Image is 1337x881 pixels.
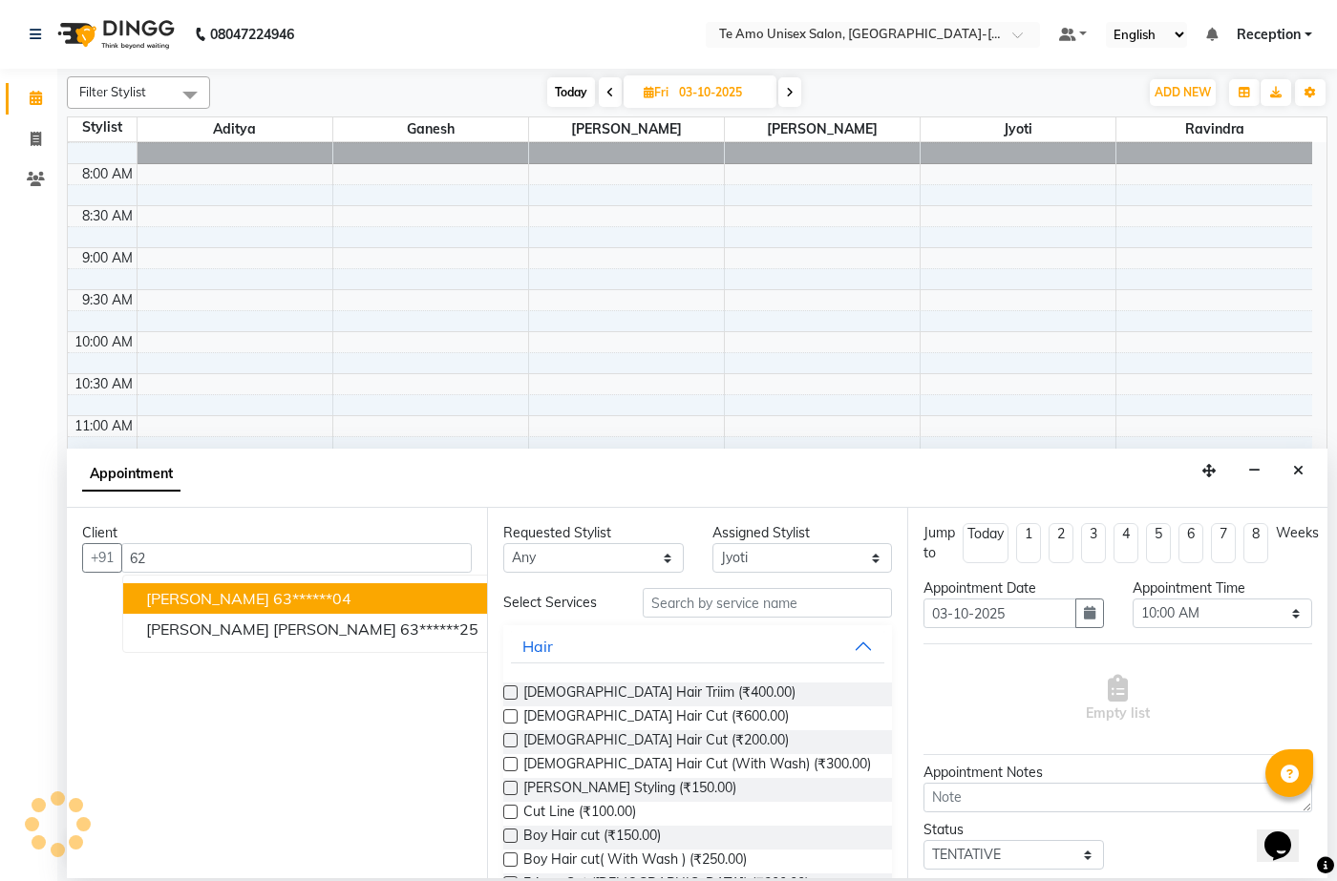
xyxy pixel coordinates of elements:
[673,78,769,107] input: 2025-10-03
[82,543,122,573] button: +91
[725,117,920,141] span: [PERSON_NAME]
[210,8,294,61] b: 08047224946
[523,754,871,778] span: [DEMOGRAPHIC_DATA] Hair Cut (With Wash) (₹300.00)
[71,416,137,436] div: 11:00 AM
[523,682,796,706] span: [DEMOGRAPHIC_DATA] Hair Triim (₹400.00)
[1276,523,1319,543] div: Weeks
[1284,456,1312,486] button: Close
[523,778,736,802] span: [PERSON_NAME] Styling (₹150.00)
[138,117,332,141] span: Aditya
[643,588,892,618] input: Search by service name
[71,332,137,352] div: 10:00 AM
[529,117,724,141] span: [PERSON_NAME]
[82,523,472,543] div: Client
[49,8,180,61] img: logo
[522,635,553,658] div: Hair
[1146,523,1171,563] li: 5
[78,248,137,268] div: 9:00 AM
[547,77,595,107] span: Today
[523,826,661,850] span: Boy Hair cut (₹150.00)
[1243,523,1268,563] li: 8
[923,763,1312,783] div: Appointment Notes
[78,206,137,226] div: 8:30 AM
[121,543,472,573] input: Search by Name/Mobile/Email/Code
[967,524,1004,544] div: Today
[1211,523,1236,563] li: 7
[923,820,1104,840] div: Status
[1237,25,1301,45] span: Reception
[503,523,684,543] div: Requested Stylist
[523,730,789,754] span: [DEMOGRAPHIC_DATA] Hair Cut (₹200.00)
[68,117,137,137] div: Stylist
[489,593,628,613] div: Select Services
[146,589,269,608] span: [PERSON_NAME]
[1086,675,1150,724] span: Empty list
[146,619,396,639] span: [PERSON_NAME] [PERSON_NAME]
[1016,523,1041,563] li: 1
[1155,85,1211,99] span: ADD NEW
[1081,523,1106,563] li: 3
[333,117,528,141] span: Ganesh
[921,117,1115,141] span: Jyoti
[1257,805,1318,862] iframe: chat widget
[523,706,789,730] span: [DEMOGRAPHIC_DATA] Hair Cut (₹600.00)
[1178,523,1203,563] li: 6
[712,523,893,543] div: Assigned Stylist
[923,598,1076,628] input: yyyy-mm-dd
[1133,578,1313,598] div: Appointment Time
[71,374,137,394] div: 10:30 AM
[523,802,636,826] span: Cut Line (₹100.00)
[923,578,1104,598] div: Appointment Date
[78,290,137,310] div: 9:30 AM
[1116,117,1312,141] span: Ravindra
[78,164,137,184] div: 8:00 AM
[523,850,747,873] span: Boy Hair cut( With Wash ) (₹250.00)
[1114,523,1138,563] li: 4
[79,84,146,99] span: Filter Stylist
[511,629,884,663] button: Hair
[1150,79,1216,106] button: ADD NEW
[923,523,955,563] div: Jump to
[82,457,180,492] span: Appointment
[639,85,673,99] span: Fri
[1049,523,1073,563] li: 2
